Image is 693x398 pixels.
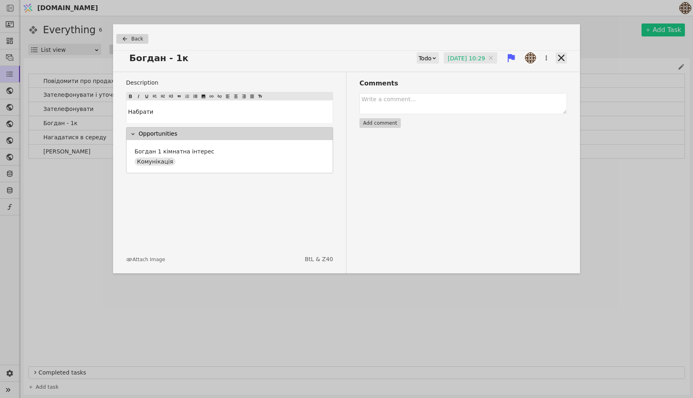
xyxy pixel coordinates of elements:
[525,52,536,64] img: an
[126,79,333,87] label: Description
[126,51,197,65] span: Богдан - 1к
[419,53,432,64] div: Todo
[131,35,143,43] span: Back
[126,256,165,263] button: Attach Image
[305,255,333,264] a: BtL & Z40
[135,147,214,156] p: Богдан 1 кімнатна інтерес
[359,118,401,128] button: Add comment
[488,55,493,60] svg: close
[488,54,493,62] span: Clear
[139,130,178,138] p: Opportunities
[359,79,567,88] h3: Comments
[128,109,153,115] span: Набрати
[135,157,175,166] div: Комунікація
